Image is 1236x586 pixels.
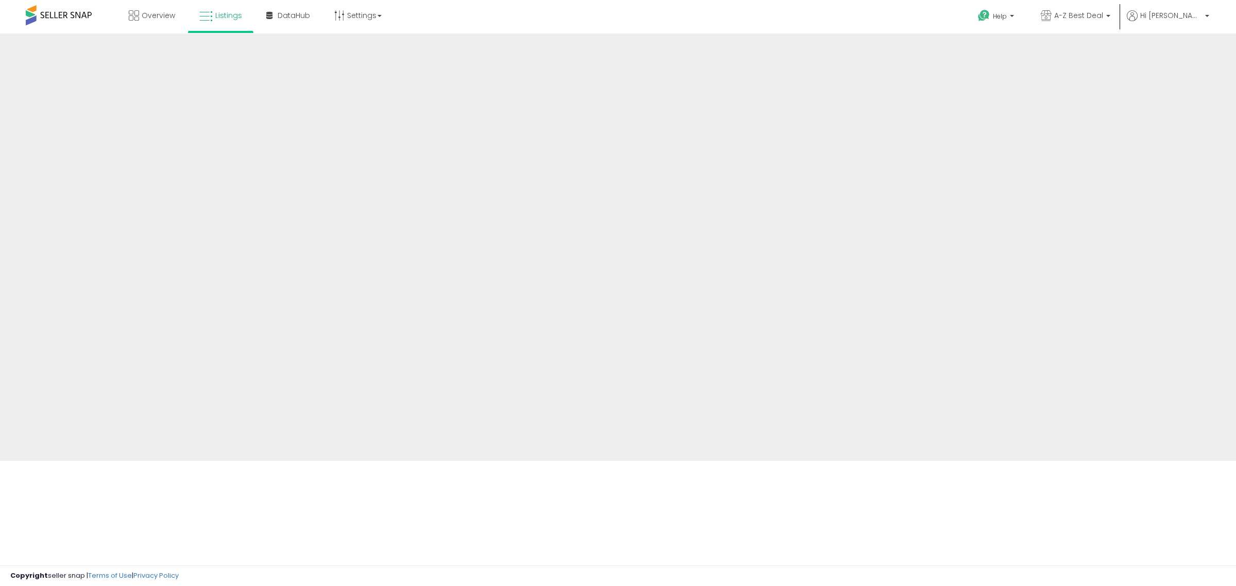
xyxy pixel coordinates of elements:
span: DataHub [278,10,310,21]
span: Help [993,12,1007,21]
a: Help [970,2,1024,33]
span: A-Z Best Deal [1054,10,1103,21]
span: Hi [PERSON_NAME] [1140,10,1202,21]
span: Listings [215,10,242,21]
i: Get Help [977,9,990,22]
a: Hi [PERSON_NAME] [1127,10,1209,33]
span: Overview [142,10,175,21]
